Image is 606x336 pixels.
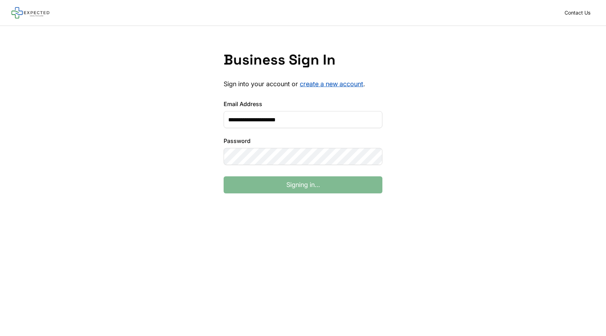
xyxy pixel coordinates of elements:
[224,80,382,88] p: Sign into your account or .
[224,100,382,108] label: Email Address
[224,137,382,145] label: Password
[224,51,382,68] h1: Business Sign In
[560,8,595,18] a: Contact Us
[300,80,363,88] a: create a new account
